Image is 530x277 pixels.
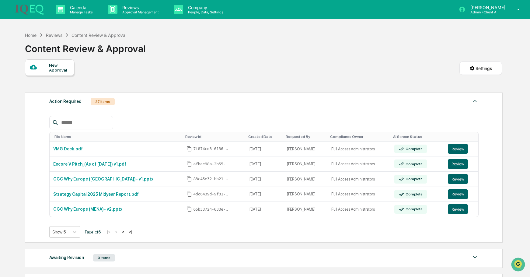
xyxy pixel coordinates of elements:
[187,161,192,167] span: Copy Id
[91,98,115,105] div: 27 Items
[6,77,11,82] div: 🖐️
[246,202,283,217] td: [DATE]
[328,187,391,202] td: Full Access Administrators
[328,172,391,187] td: Full Access Administrators
[127,229,134,234] button: >|
[187,176,192,182] span: Copy Id
[65,10,96,14] p: Manage Tasks
[328,156,391,172] td: Full Access Administrators
[85,230,101,234] span: Page 1 of 6
[53,207,122,212] a: OGC Why Europe (MENA)- v2.pptx
[53,162,126,167] a: Encore V Pitch_(As of [DATE]) v1.pdf
[4,74,42,85] a: 🖐️Preclearance
[46,33,62,38] div: Reviews
[246,187,283,202] td: [DATE]
[328,142,391,157] td: Full Access Administrators
[330,135,388,139] div: Toggle SortBy
[448,204,475,214] a: Review
[187,191,192,197] span: Copy Id
[471,254,479,261] img: caret
[50,77,75,83] span: Attestations
[43,103,74,108] a: Powered byPylon
[404,207,422,211] div: Complete
[53,146,83,151] a: VMG Deck.pdf
[6,13,111,23] p: How can we help?
[193,177,230,181] span: 83c45e32-bb21-4d2c-a213-0826f4cb0e42
[193,146,230,151] span: 7f874cd3-6136-4ad9-8c6b-c848f0f5e790
[283,202,328,217] td: [PERSON_NAME]
[449,135,476,139] div: Toggle SortBy
[246,156,283,172] td: [DATE]
[448,159,468,169] button: Review
[105,229,112,234] button: |<
[25,33,37,38] div: Home
[61,103,74,108] span: Pylon
[113,229,119,234] button: <
[15,4,44,15] img: logo
[187,146,192,152] span: Copy Id
[53,177,153,181] a: OGC Why Europe ([GEOGRAPHIC_DATA])- v1.pptx
[117,10,162,14] p: Approval Management
[471,97,479,105] img: caret
[21,47,100,53] div: Start new chat
[49,63,69,72] div: New Approval
[404,192,422,196] div: Complete
[404,162,422,166] div: Complete
[393,135,442,139] div: Toggle SortBy
[117,5,162,10] p: Reviews
[465,10,508,14] p: Admin • Client A
[404,147,422,151] div: Complete
[283,187,328,202] td: [PERSON_NAME]
[4,86,41,97] a: 🔎Data Lookup
[283,172,328,187] td: [PERSON_NAME]
[12,77,39,83] span: Preclearance
[283,142,328,157] td: [PERSON_NAME]
[71,33,126,38] div: Content Review & Approval
[54,135,181,139] div: Toggle SortBy
[404,177,422,181] div: Complete
[93,254,115,261] div: 0 Items
[448,189,475,199] a: Review
[511,257,527,273] iframe: Open customer support
[459,61,502,75] button: Settings
[193,162,230,167] span: afbae98a-2b55-4a32-abc1-e78b9e8ad11a
[328,202,391,217] td: Full Access Administrators
[448,174,475,184] a: Review
[187,206,192,212] span: Copy Id
[448,174,468,184] button: Review
[21,53,77,58] div: We're available if you need us!
[6,89,11,94] div: 🔎
[65,5,96,10] p: Calendar
[283,156,328,172] td: [PERSON_NAME]
[448,159,475,169] a: Review
[183,10,226,14] p: People, Data, Settings
[246,142,283,157] td: [DATE]
[465,5,508,10] p: [PERSON_NAME]
[448,204,468,214] button: Review
[103,48,111,56] button: Start new chat
[193,192,230,197] span: 4dc6439d-9f31-4439-a676-f51564b07c53
[49,97,82,105] div: Action Required
[248,135,281,139] div: Toggle SortBy
[44,77,49,82] div: 🗄️
[183,5,226,10] p: Company
[448,144,475,154] a: Review
[6,47,17,58] img: 1746055101610-c473b297-6a78-478c-a979-82029cc54cd1
[185,135,243,139] div: Toggle SortBy
[25,38,146,54] div: Content Review & Approval
[120,229,126,234] button: >
[193,207,230,212] span: 65b33724-633e-436d-a997-48bc8d0fcbda
[53,192,139,197] a: Strategy Capital 2025 Midyear Report.pdf
[448,144,468,154] button: Review
[286,135,325,139] div: Toggle SortBy
[42,74,78,85] a: 🗄️Attestations
[12,88,38,94] span: Data Lookup
[246,172,283,187] td: [DATE]
[448,189,468,199] button: Review
[49,254,84,261] div: Awaiting Revision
